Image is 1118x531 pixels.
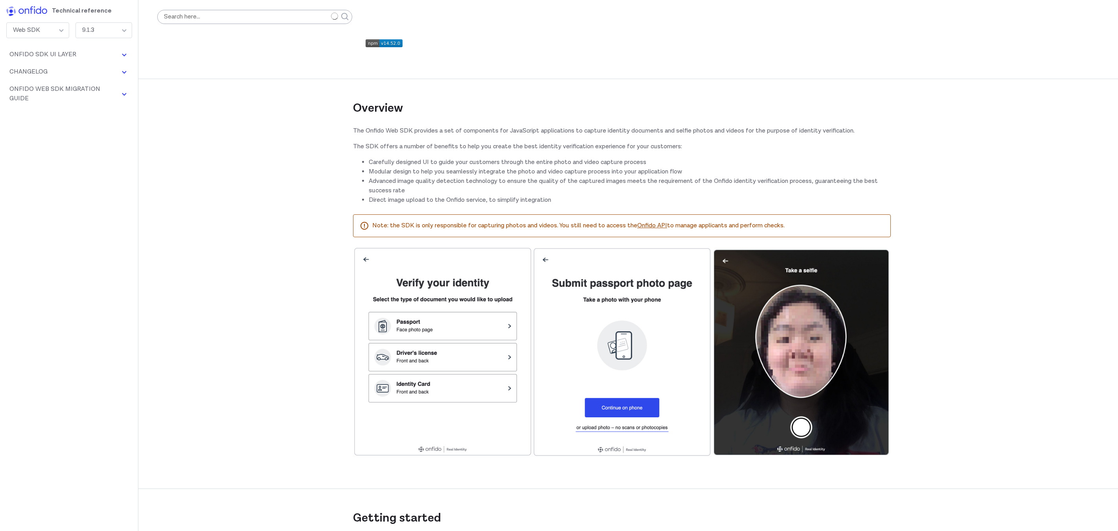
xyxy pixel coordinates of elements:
a: overview permalink [403,101,415,116]
button: Onfido Web SDK Migration Guide [6,82,132,106]
h2: Overview [353,79,891,116]
img: svg+xml;base64,PHN2ZyBoZWlnaHQ9IjE2IiB2aWV3Qm94PSIwIDAgMTYgMTYiIHdpZHRoPSIxNiIgeG1sbnM9Imh0dHA6Ly... [120,89,129,99]
input: Search here… [157,10,352,24]
li: Advanced image quality detection technology to ensure the quality of the captured images meets th... [369,177,891,195]
svg: warning [360,221,369,230]
button: Submit your search query. [338,0,352,33]
p: The Onfido Web SDK provides a set of components for JavaScript applications to capture identity d... [353,126,891,136]
img: npm version [366,39,403,47]
button: Onfido SDK UI Layer [6,48,132,62]
li: Direct image upload to the Onfido service, to simplify integration [369,195,891,205]
div: Web SDK [6,22,69,38]
h2: Getting started [353,489,891,526]
p: Note: the SDK is only responsible for capturing photos and videos. You still need to access the t... [372,221,884,230]
img: svg+xml;base64,PHN2ZyBoZWlnaHQ9IjE2IiB2aWV3Qm94PSIwIDAgMTYgMTYiIHdpZHRoPSIxNiIgeG1sbnM9Imh0dHA6Ly... [120,50,129,59]
img: Various views from the SDK [353,247,891,457]
a: Onfido API [637,221,667,230]
p: The SDK offers a number of benefits to help you create the best identity verification experience ... [353,142,891,151]
img: Onfido [6,6,47,16]
h1: Technical reference [52,6,92,19]
li: Carefully designed UI to guide your customers through the entire photo and video capture process [369,158,891,167]
li: Modular design to help you seamlessly integrate the photo and video capture process into your app... [369,167,891,177]
div: 9.1.3 [75,22,132,38]
img: svg+xml;base64,PHN2ZyBoZWlnaHQ9IjE2IiB2aWV3Qm94PSIwIDAgMTYgMTYiIHdpZHRoPSIxNiIgeG1sbnM9Imh0dHA6Ly... [120,67,129,77]
a: getting started permalink [441,511,453,526]
button: Changelog [6,65,132,79]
